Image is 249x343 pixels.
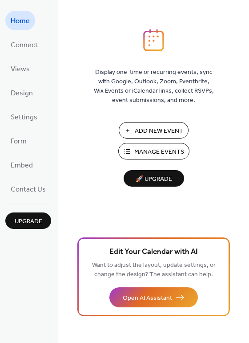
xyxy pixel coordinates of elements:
button: Open AI Assistant [109,287,198,307]
span: Embed [11,159,33,173]
span: Display one-time or recurring events, sync with Google, Outlook, Zoom, Eventbrite, Wix Events or ... [94,68,214,105]
span: Design [11,86,33,101]
button: Upgrade [5,212,51,229]
a: Settings [5,107,43,127]
a: Design [5,83,38,102]
a: Views [5,59,35,78]
span: Connect [11,38,38,53]
button: Manage Events [118,143,189,159]
span: Want to adjust the layout, update settings, or change the design? The assistant can help. [92,259,216,281]
span: Open AI Assistant [123,294,172,303]
span: Add New Event [135,127,183,136]
span: Home [11,14,30,29]
a: Contact Us [5,179,51,199]
span: Form [11,135,27,149]
a: Connect [5,35,43,54]
span: Upgrade [15,217,42,226]
span: Edit Your Calendar with AI [109,246,198,258]
button: 🚀 Upgrade [124,170,184,187]
img: logo_icon.svg [143,29,164,51]
span: 🚀 Upgrade [129,173,179,185]
span: Views [11,62,30,77]
a: Embed [5,155,38,175]
span: Contact Us [11,183,46,197]
button: Add New Event [119,122,189,139]
a: Home [5,11,35,30]
a: Form [5,131,32,151]
span: Settings [11,110,37,125]
span: Manage Events [134,147,184,157]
